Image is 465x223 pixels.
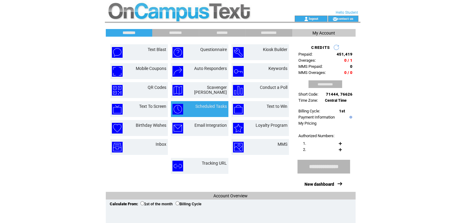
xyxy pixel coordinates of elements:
[298,121,316,126] a: My Pricing
[200,47,227,52] a: Questionnaire
[213,193,248,198] span: Account Overview
[140,201,144,205] input: 1st of the month
[112,47,123,58] img: text-blast.png
[304,16,308,21] img: account_icon.gif
[337,16,353,20] a: contact us
[298,133,334,138] span: Authorized Numbers:
[256,123,287,128] a: Loyalty Program
[136,123,166,128] a: Birthday Wishes
[172,47,183,58] img: questionnaire.png
[298,115,335,119] a: Payment Information
[308,16,318,20] a: logout
[195,104,227,109] a: Scheduled Tasks
[172,123,183,133] img: email-integration.png
[312,31,335,35] span: My Account
[233,85,244,96] img: conduct-a-poll.png
[233,142,244,152] img: mms.png
[175,201,179,205] input: Billing Cycle
[112,142,123,152] img: inbox.png
[110,202,138,206] span: Calculate From:
[172,66,183,77] img: auto-responders.png
[298,64,323,69] span: MMS Prepaid:
[348,116,352,119] img: help.gif
[148,85,166,90] a: QR Codes
[267,104,287,109] a: Text to Win
[339,109,345,113] span: 1st
[233,123,244,133] img: loyalty-program.png
[140,202,173,206] label: 1st of the month
[336,10,358,15] span: Hello Student
[303,147,306,152] span: 2.
[268,66,287,71] a: Keywords
[194,66,227,71] a: Auto Responders
[112,104,123,115] img: text-to-screen.png
[175,202,201,206] label: Billing Cycle
[260,85,287,90] a: Conduct a Poll
[326,92,352,97] span: 71444, 76626
[172,85,183,96] img: scavenger-hunt.png
[298,52,312,57] span: Prepaid:
[139,104,166,109] a: Text To Screen
[298,109,320,113] span: Billing Cycle:
[263,47,287,52] a: Kiosk Builder
[304,182,334,187] a: New dashboard
[344,70,352,75] span: 0 / 0
[344,58,352,63] span: 0 / 1
[298,70,326,75] span: MMS Overages:
[337,52,352,57] span: 451,419
[233,104,244,115] img: text-to-win.png
[233,66,244,77] img: keywords.png
[298,98,318,103] span: Time Zone:
[172,161,183,171] img: tracking-url.png
[278,142,287,147] a: MMS
[156,142,166,147] a: Inbox
[325,98,347,103] span: Central Time
[350,64,352,69] span: 0
[298,58,316,63] span: Overages:
[112,66,123,77] img: mobile-coupons.png
[136,66,166,71] a: Mobile Coupons
[311,45,330,50] span: CREDITS
[298,92,318,97] span: Short Code:
[194,85,227,95] a: Scavenger [PERSON_NAME]
[233,47,244,58] img: kiosk-builder.png
[148,47,166,52] a: Text Blast
[333,16,337,21] img: contact_us_icon.gif
[172,104,183,115] img: scheduled-tasks.png
[202,161,227,166] a: Tracking URL
[303,141,306,146] span: 1.
[112,123,123,133] img: birthday-wishes.png
[194,123,227,128] a: Email Integration
[112,85,123,96] img: qr-codes.png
